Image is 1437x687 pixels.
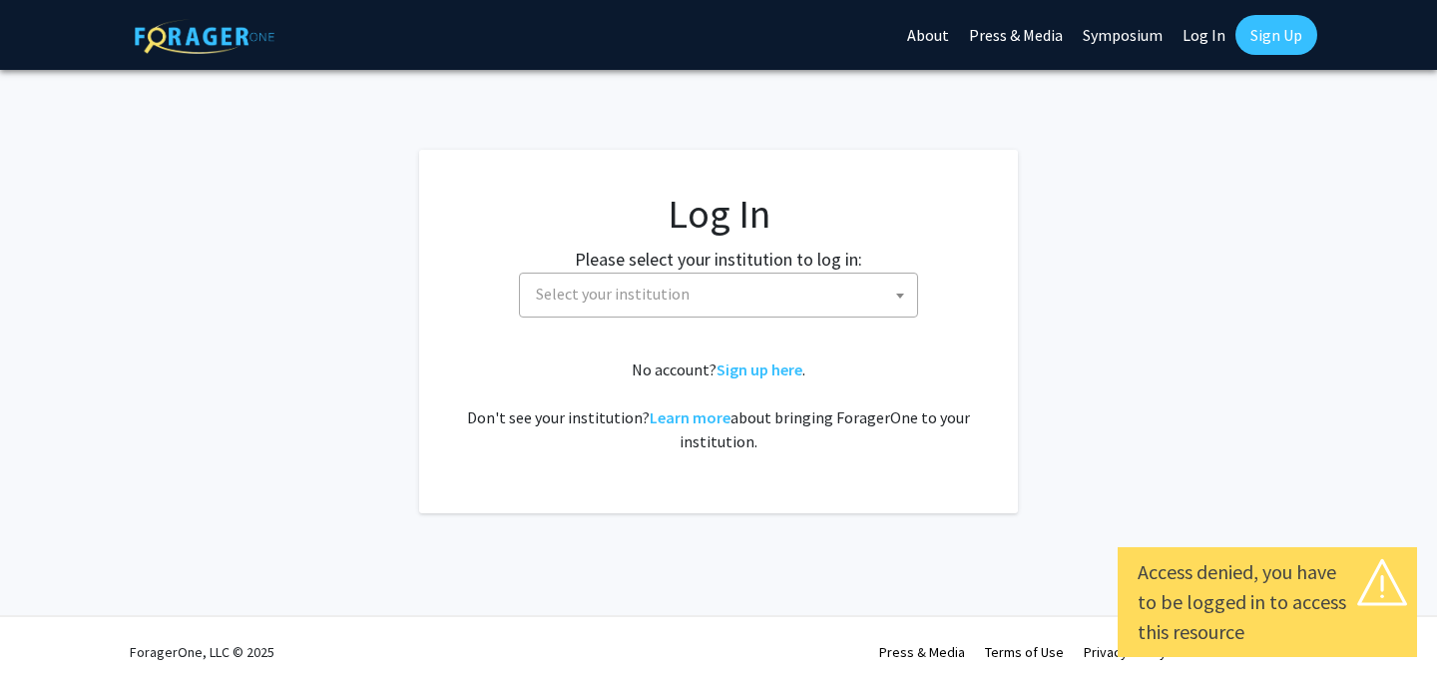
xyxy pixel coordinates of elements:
[130,617,274,687] div: ForagerOne, LLC © 2025
[985,643,1064,661] a: Terms of Use
[1138,557,1397,647] div: Access denied, you have to be logged in to access this resource
[1235,15,1317,55] a: Sign Up
[650,407,730,427] a: Learn more about bringing ForagerOne to your institution
[135,19,274,54] img: ForagerOne Logo
[536,284,690,304] span: Select your institution
[528,274,917,315] span: Select your institution
[717,359,802,379] a: Sign up here
[879,643,965,661] a: Press & Media
[519,273,918,318] span: Select your institution
[1084,643,1167,661] a: Privacy Policy
[575,246,862,273] label: Please select your institution to log in:
[459,190,978,238] h1: Log In
[459,357,978,453] div: No account? . Don't see your institution? about bringing ForagerOne to your institution.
